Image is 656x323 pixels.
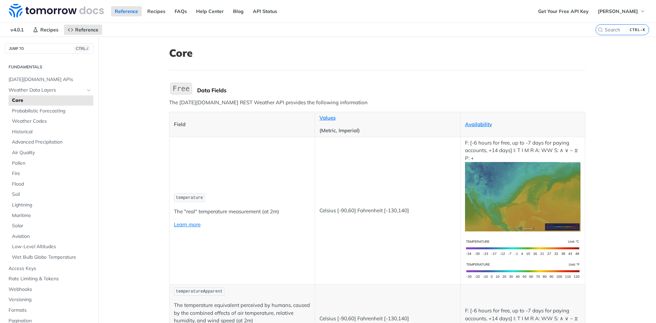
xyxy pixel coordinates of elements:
[75,27,98,33] span: Reference
[465,121,492,127] a: Availability
[5,295,93,305] a: Versioning
[40,27,58,33] span: Recipes
[9,252,93,263] a: Wet Bulb Globe Temperature
[319,315,456,323] p: Celsius [-90,60] Fahrenheit [-130,140]
[192,6,228,16] a: Help Center
[12,223,92,229] span: Solar
[9,169,93,179] a: Fire
[174,121,310,129] p: Field
[5,284,93,295] a: Webhooks
[197,87,585,94] div: Data Fields
[9,231,93,242] a: Aviation
[5,274,93,284] a: Rate Limiting & Tokens
[12,243,92,250] span: Low-Level Altitudes
[169,99,585,107] p: The [DATE][DOMAIN_NAME] REST Weather API provides the following information
[534,6,592,16] a: Get Your Free API Key
[319,207,456,215] p: Celsius [-90,60] Fahrenheit [-130,140]
[12,212,92,219] span: Maritime
[12,118,92,125] span: Weather Codes
[598,27,603,32] svg: Search
[594,6,649,16] button: [PERSON_NAME]
[319,127,456,135] p: (Metric, Imperial)
[174,221,201,228] a: Learn more
[12,254,92,261] span: Wet Bulb Globe Temperature
[12,108,92,115] span: Probabilistic Forecasting
[12,191,92,198] span: Soil
[9,106,93,116] a: Probabilistic Forecasting
[9,116,93,126] a: Weather Codes
[143,6,169,16] a: Recipes
[176,196,203,200] span: temperature
[598,8,638,14] span: [PERSON_NAME]
[9,127,93,137] a: Historical
[9,265,92,272] span: Access Keys
[12,97,92,104] span: Core
[9,242,93,252] a: Low-Level Altitudes
[5,305,93,315] a: Formats
[7,25,27,35] span: v4.0.1
[628,26,647,33] kbd: CTRL-K
[9,95,93,106] a: Core
[465,244,580,251] span: Expand image
[9,189,93,200] a: Soil
[9,76,92,83] span: [DATE][DOMAIN_NAME] APIs
[249,6,281,16] a: API Status
[9,211,93,221] a: Maritime
[5,85,93,95] a: Weather Data LayersHide subpages for Weather Data Layers
[5,264,93,274] a: Access Keys
[5,64,93,70] h2: Fundamentals
[111,6,142,16] a: Reference
[9,221,93,231] a: Solar
[171,6,191,16] a: FAQs
[12,129,92,135] span: Historical
[5,43,93,54] button: JUMP TOCTRL-/
[174,208,310,216] p: The "real" temperature measurement (at 2m)
[9,296,92,303] span: Versioning
[169,47,585,59] h1: Core
[12,149,92,156] span: Air Quality
[12,202,92,208] span: Lightning
[9,137,93,147] a: Advanced Precipitation
[9,87,84,94] span: Weather Data Layers
[465,193,580,200] span: Expand image
[465,267,580,273] span: Expand image
[12,160,92,167] span: Pollen
[9,286,92,293] span: Webhooks
[319,115,336,121] a: Values
[465,139,580,231] p: F: [-6 hours for free, up to -7 days for paying accounts, +14 days] I: T I M R A: WW S: ∧ ∨ ~ ⧖ P: +
[9,200,93,210] a: Lightning
[9,275,92,282] span: Rate Limiting & Tokens
[12,170,92,177] span: Fire
[12,233,92,240] span: Aviation
[229,6,247,16] a: Blog
[9,158,93,169] a: Pollen
[29,25,62,35] a: Recipes
[9,179,93,189] a: Flood
[9,307,92,314] span: Formats
[12,139,92,146] span: Advanced Precipitation
[176,289,223,294] span: temperatureApparent
[74,46,90,51] span: CTRL-/
[9,4,104,17] img: Tomorrow.io Weather API Docs
[64,25,102,35] a: Reference
[86,88,92,93] button: Hide subpages for Weather Data Layers
[5,75,93,85] a: [DATE][DOMAIN_NAME] APIs
[12,181,92,188] span: Flood
[9,148,93,158] a: Air Quality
